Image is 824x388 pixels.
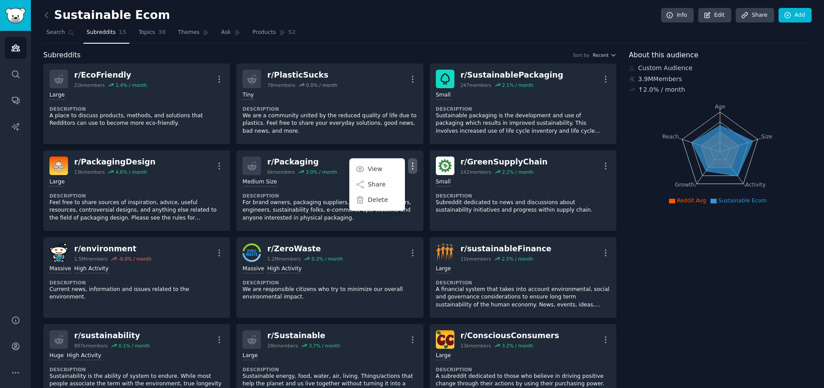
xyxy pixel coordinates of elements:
span: Search [46,29,65,37]
div: 13k members [461,343,491,349]
a: Themes [175,26,212,44]
a: Products52 [249,26,299,44]
span: Ask [221,29,231,37]
p: Subreddit dedicated to news and discussions about sustainability initiatives and progress within ... [436,199,610,214]
div: Tiny [242,91,254,100]
div: 2.1 % / month [502,82,533,88]
div: 0.1 % / month [118,343,150,349]
div: r/ environment [74,243,151,254]
div: 1.4 % / month [116,82,147,88]
a: Topics38 [136,26,169,44]
a: r/EcoFriendly22kmembers1.4% / monthLargeDescriptionA place to discuss products, methods, and solu... [43,63,230,144]
span: Subreddits [43,50,81,61]
div: 3.2 % / month [502,343,533,349]
img: GreenSupplyChain [436,157,454,175]
dt: Description [242,280,417,286]
div: 247 members [461,82,491,88]
div: 3.0 % / month [306,169,337,175]
div: 22k members [74,82,105,88]
a: Search [43,26,77,44]
dt: Description [49,106,224,112]
a: Add [779,8,812,23]
div: r/ GreenSupplyChain [461,157,548,168]
div: 1.5M members [74,256,108,262]
dt: Description [436,280,610,286]
dt: Description [242,106,417,112]
div: r/ Packaging [267,157,337,168]
p: Share [368,180,386,189]
a: Subreddits15 [83,26,129,44]
div: ↑ 2.0 % / month [638,85,685,94]
span: Themes [178,29,200,37]
p: Current news, information and issues related to the environment. [49,286,224,301]
p: View [368,164,382,174]
div: High Activity [67,352,101,360]
div: r/ SustainablePackaging [461,70,563,81]
tspan: Size [761,133,772,139]
div: 6k members [267,169,295,175]
div: r/ EcoFriendly [74,70,147,81]
div: Large [436,352,451,360]
img: PackagingDesign [49,157,68,175]
a: sustainableFinancer/sustainableFinance11kmembers2.5% / monthLargeDescriptionA financial system th... [430,237,616,318]
div: 78 members [267,82,295,88]
a: r/PlasticSucks78members0.0% / monthTinyDescriptionWe are a community united by the reduced qualit... [236,63,423,144]
span: Products [253,29,276,37]
dt: Description [436,366,610,373]
span: Recent [593,52,609,58]
p: We are a community united by the reduced quality of life due to plastics. Feel free to share your... [242,112,417,135]
div: r/ PlasticSucks [267,70,337,81]
img: sustainableFinance [436,243,454,262]
dt: Description [436,193,610,199]
img: SustainablePackaging [436,70,454,88]
div: High Activity [74,265,109,273]
span: 52 [288,29,296,37]
a: Info [661,8,694,23]
h2: Sustainable Ecom [43,8,170,22]
div: 887k members [74,343,108,349]
dt: Description [49,193,224,199]
div: Large [242,352,257,360]
div: Large [49,178,64,187]
div: 4.6 % / month [116,169,147,175]
a: Share [736,8,774,23]
p: A financial system that takes into account environmental, social and governance considerations to... [436,286,610,309]
p: Feel free to share sources of inspiration, advice, useful resources, controversial designs, and a... [49,199,224,222]
div: r/ ConsciousConsumers [461,330,559,341]
div: Small [436,91,451,100]
div: High Activity [267,265,302,273]
div: 11k members [461,256,491,262]
img: ConsciousConsumers [436,330,454,349]
span: Reddit Avg [677,198,706,204]
div: 0.0 % / month [306,82,337,88]
div: Massive [242,265,264,273]
a: View [351,160,403,178]
span: Sustainable Ecom [718,198,767,204]
a: Ask [218,26,243,44]
a: ZeroWaster/ZeroWaste1.2Mmembers0.3% / monthMassiveHigh ActivityDescriptionWe are responsible citi... [236,237,423,318]
a: environmentr/environment1.5Mmembers-0.0% / monthMassiveHigh ActivityDescriptionCurrent news, info... [43,237,230,318]
div: -0.0 % / month [118,256,151,262]
div: Large [436,265,451,273]
dt: Description [436,106,610,112]
span: Topics [139,29,155,37]
p: A place to discuss products, methods, and solutions that Redditors can use to become more eco-fri... [49,112,224,127]
div: Medium Size [242,178,277,187]
img: GummySearch logo [5,8,26,23]
p: Sustainable packaging is the development and use of packaging which results in improved sustainab... [436,112,610,135]
div: r/ PackagingDesign [74,157,155,168]
div: 3.9M Members [629,75,812,84]
a: GreenSupplyChainr/GreenSupplyChain142members2.2% / monthSmallDescriptionSubreddit dedicated to ne... [430,150,616,231]
dt: Description [49,366,224,373]
div: 0.3 % / month [311,256,343,262]
dt: Description [49,280,224,286]
img: ZeroWaste [242,243,261,262]
dt: Description [242,193,417,199]
p: For brand owners, packaging suppliers, converters, designers, engineers, sustainability folks, e-... [242,199,417,222]
a: PackagingDesignr/PackagingDesign13kmembers4.6% / monthLargeDescriptionFeel free to share sources ... [43,150,230,231]
div: Small [436,178,451,187]
a: Edit [698,8,731,23]
a: SustainablePackagingr/SustainablePackaging247members2.1% / monthSmallDescriptionSustainable packa... [430,63,616,144]
span: About this audience [629,50,698,61]
div: r/ sustainability [74,330,150,341]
